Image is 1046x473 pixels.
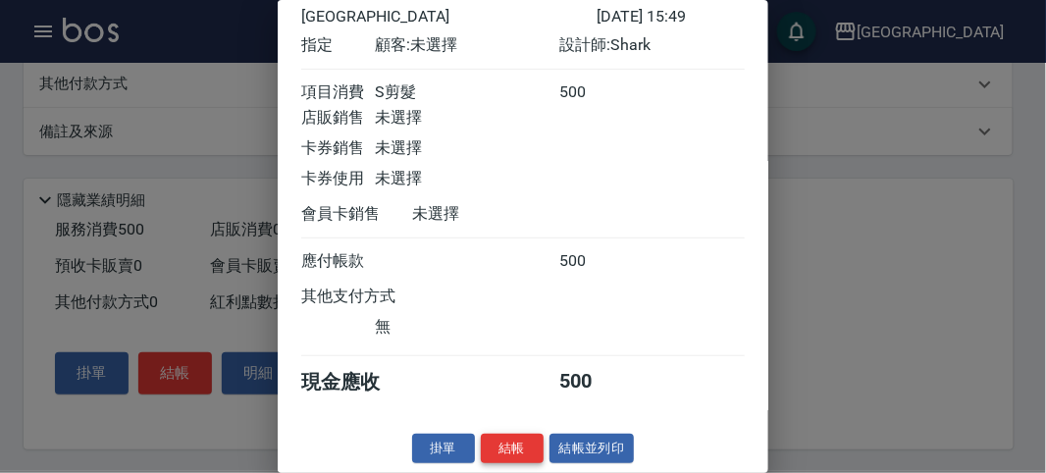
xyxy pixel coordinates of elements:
button: 掛單 [412,434,475,464]
div: 其他支付方式 [301,287,449,307]
div: 500 [560,251,634,272]
div: 店販銷售 [301,108,375,129]
div: 未選擇 [412,204,597,225]
div: S剪髮 [375,82,559,103]
div: 無 [375,317,559,338]
div: 卡券銷售 [301,138,375,159]
div: 現金應收 [301,369,412,395]
div: 500 [560,369,634,395]
div: 未選擇 [375,169,559,189]
div: 未選擇 [375,108,559,129]
button: 結帳並列印 [549,434,635,464]
div: 顧客: 未選擇 [375,35,559,56]
div: 應付帳款 [301,251,375,272]
button: 結帳 [481,434,544,464]
div: 項目消費 [301,82,375,103]
div: 設計師: Shark [560,35,745,56]
div: 會員卡銷售 [301,204,412,225]
div: 卡券使用 [301,169,375,189]
div: 500 [560,82,634,103]
div: [DATE] 15:49 [597,7,745,26]
div: [GEOGRAPHIC_DATA] [301,7,597,26]
div: 指定 [301,35,375,56]
div: 未選擇 [375,138,559,159]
